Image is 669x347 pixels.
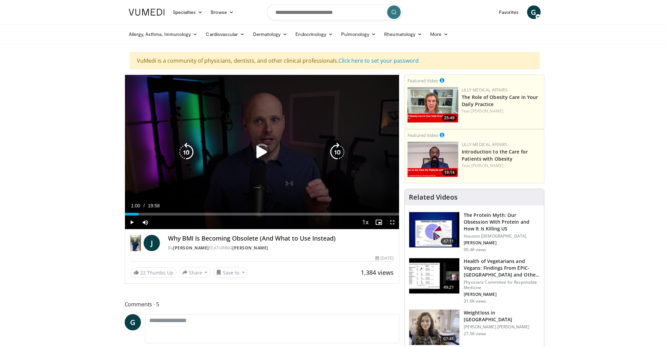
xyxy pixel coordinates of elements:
[464,309,540,323] h3: Weightloss in [GEOGRAPHIC_DATA]
[148,203,160,208] span: 19:58
[380,27,426,41] a: Rheumatology
[464,233,540,239] p: Houston [DEMOGRAPHIC_DATA]
[464,240,540,246] p: [PERSON_NAME]
[125,213,399,216] div: Progress Bar
[495,5,523,19] a: Favorites
[464,258,540,278] h3: Health of Vegetarians and Vegans: Findings From EPIC-[GEOGRAPHIC_DATA] and Othe…
[125,27,202,41] a: Allergy, Asthma, Immunology
[144,203,145,208] span: /
[358,216,372,229] button: Playback Rate
[462,94,538,107] a: The Role of Obesity Care in Your Daily Practice
[409,309,540,345] a: 07:41 Weightloss in [GEOGRAPHIC_DATA] [PERSON_NAME] [PERSON_NAME] 27.5K views
[407,87,458,123] a: 25:49
[168,245,394,251] div: By FEATURING
[462,108,541,114] div: Feat.
[372,216,385,229] button: Enable picture-in-picture mode
[407,78,438,84] small: Featured Video
[125,300,400,309] span: Comments 5
[442,115,457,121] span: 25:49
[375,255,394,261] div: [DATE]
[441,284,457,291] span: 49:21
[442,169,457,176] span: 19:14
[464,292,540,297] p: [PERSON_NAME]
[125,216,139,229] button: Play
[129,9,165,16] img: VuMedi Logo
[125,314,141,330] a: G
[291,27,337,41] a: Endocrinology
[130,235,141,251] img: Dr. Jordan Rennicke
[527,5,541,19] a: G
[130,267,176,278] a: 22 Thumbs Up
[464,299,486,304] p: 31.6K views
[338,57,419,64] a: Click here to set your password
[213,267,248,278] button: Save to
[179,267,211,278] button: Share
[464,280,540,290] p: Physicians Committee for Responsible Medicine
[409,193,458,201] h4: Related Videos
[471,108,503,114] a: [PERSON_NAME]
[207,5,238,19] a: Browse
[471,163,503,168] a: [PERSON_NAME]
[407,142,458,177] img: acc2e291-ced4-4dd5-b17b-d06994da28f3.png.150x105_q85_crop-smart_upscale.png
[409,212,459,247] img: b7b8b05e-5021-418b-a89a-60a270e7cf82.150x105_q85_crop-smart_upscale.jpg
[464,247,486,252] p: 90.4K views
[385,216,399,229] button: Fullscreen
[464,331,486,336] p: 27.5K views
[409,258,540,304] a: 49:21 Health of Vegetarians and Vegans: Findings From EPIC-[GEOGRAPHIC_DATA] and Othe… Physicians...
[267,4,402,20] input: Search topics, interventions
[409,212,540,252] a: 47:11 The Protein Myth: Our Obsession With Protein and How It Is Killing US Houston [DEMOGRAPHIC_...
[462,87,507,93] a: Lilly Medical Affairs
[168,235,394,242] h4: Why BMI Is Becoming Obsolete (And What to Use Instead)
[464,212,540,232] h3: The Protein Myth: Our Obsession With Protein and How It Is Killing US
[462,142,507,147] a: Lilly Medical Affairs
[441,238,457,245] span: 47:11
[169,5,207,19] a: Specialties
[249,27,292,41] a: Dermatology
[407,142,458,177] a: 19:14
[409,310,459,345] img: 9983fed1-7565-45be-8934-aef1103ce6e2.150x105_q85_crop-smart_upscale.jpg
[462,163,541,169] div: Feat.
[407,87,458,123] img: e1208b6b-349f-4914-9dd7-f97803bdbf1d.png.150x105_q85_crop-smart_upscale.png
[125,75,399,229] video-js: Video Player
[441,335,457,342] span: 07:41
[130,52,540,69] div: VuMedi is a community of physicians, dentists, and other clinical professionals.
[139,216,152,229] button: Mute
[407,132,438,138] small: Featured Video
[144,235,160,251] a: J
[140,269,146,276] span: 22
[409,258,459,293] img: 606f2b51-b844-428b-aa21-8c0c72d5a896.150x105_q85_crop-smart_upscale.jpg
[462,148,528,162] a: Introduction to the Care for Patients with Obesity
[426,27,452,41] a: More
[202,27,249,41] a: Cardiovascular
[232,245,268,251] a: [PERSON_NAME]
[131,203,140,208] span: 1:00
[173,245,209,251] a: [PERSON_NAME]
[337,27,380,41] a: Pulmonology
[464,324,540,330] p: [PERSON_NAME] [PERSON_NAME]
[361,268,394,277] span: 1,384 views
